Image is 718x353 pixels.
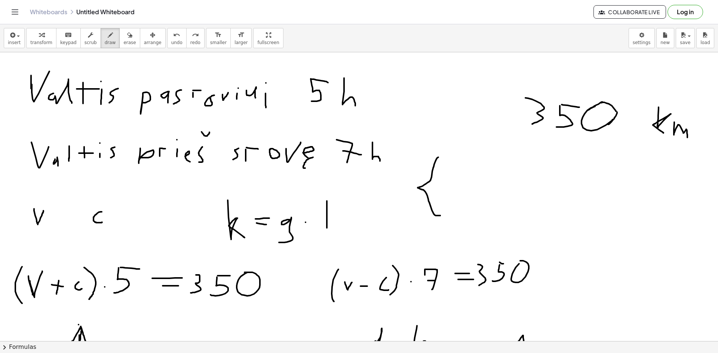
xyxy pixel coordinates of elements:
button: arrange [140,28,166,48]
a: Whiteboards [30,8,67,16]
button: transform [26,28,56,48]
span: save [680,40,690,45]
button: draw [101,28,120,48]
span: Collaborate Live [600,9,660,15]
button: new [656,28,674,48]
i: undo [173,31,180,40]
span: undo [171,40,182,45]
span: transform [30,40,52,45]
button: save [676,28,695,48]
span: insert [8,40,21,45]
span: draw [105,40,116,45]
button: insert [4,28,25,48]
button: format_sizesmaller [206,28,231,48]
button: redoredo [186,28,205,48]
span: redo [190,40,200,45]
button: erase [119,28,140,48]
i: keyboard [65,31,72,40]
button: scrub [80,28,101,48]
button: fullscreen [253,28,283,48]
span: larger [234,40,248,45]
i: format_size [215,31,222,40]
button: Toggle navigation [9,6,21,18]
span: scrub [85,40,97,45]
span: new [660,40,670,45]
span: erase [123,40,136,45]
button: load [696,28,714,48]
button: keyboardkeypad [56,28,81,48]
i: format_size [237,31,245,40]
i: redo [192,31,199,40]
span: arrange [144,40,162,45]
span: load [700,40,710,45]
button: Log in [668,5,703,19]
button: format_sizelarger [230,28,252,48]
button: Collaborate Live [593,5,666,19]
button: undoundo [167,28,187,48]
span: fullscreen [257,40,279,45]
button: settings [629,28,655,48]
span: smaller [210,40,227,45]
span: keypad [60,40,77,45]
span: settings [633,40,651,45]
